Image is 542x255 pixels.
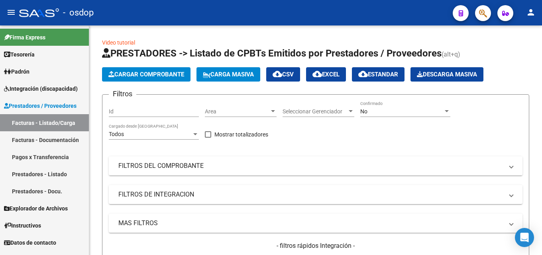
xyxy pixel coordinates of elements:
h3: Filtros [109,88,136,99]
span: Cargar Comprobante [108,71,184,78]
mat-panel-title: FILTROS DE INTEGRACION [118,190,503,199]
span: No [360,108,367,115]
button: CSV [266,67,300,82]
mat-icon: cloud_download [312,69,322,79]
mat-icon: cloud_download [273,69,282,79]
button: Estandar [352,67,405,82]
button: Carga Masiva [196,67,260,82]
span: Integración (discapacidad) [4,84,78,93]
span: Datos de contacto [4,238,56,247]
span: Descarga Masiva [417,71,477,78]
span: CSV [273,71,294,78]
div: Open Intercom Messenger [515,228,534,247]
span: Todos [109,131,124,137]
a: Video tutorial [102,39,135,46]
span: Area [205,108,269,115]
mat-icon: person [526,8,536,17]
span: Explorador de Archivos [4,204,68,213]
mat-expansion-panel-header: FILTROS DE INTEGRACION [109,185,522,204]
mat-icon: cloud_download [358,69,368,79]
span: Prestadores / Proveedores [4,101,77,110]
span: Estandar [358,71,398,78]
h4: - filtros rápidos Integración - [109,241,522,250]
span: Mostrar totalizadores [214,130,268,139]
span: (alt+q) [442,51,460,58]
span: EXCEL [312,71,340,78]
button: Descarga Masiva [410,67,483,82]
button: EXCEL [306,67,346,82]
mat-panel-title: MAS FILTROS [118,219,503,228]
mat-expansion-panel-header: FILTROS DEL COMPROBANTE [109,156,522,175]
span: Seleccionar Gerenciador [283,108,347,115]
span: Instructivos [4,221,41,230]
span: - osdop [63,4,94,21]
mat-panel-title: FILTROS DEL COMPROBANTE [118,162,503,170]
mat-expansion-panel-header: MAS FILTROS [109,214,522,233]
button: Cargar Comprobante [102,67,190,82]
app-download-masive: Descarga masiva de comprobantes (adjuntos) [410,67,483,82]
span: PRESTADORES -> Listado de CPBTs Emitidos por Prestadores / Proveedores [102,48,442,59]
span: Tesorería [4,50,35,59]
span: Padrón [4,67,29,76]
mat-icon: menu [6,8,16,17]
span: Firma Express [4,33,45,42]
span: Carga Masiva [203,71,254,78]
